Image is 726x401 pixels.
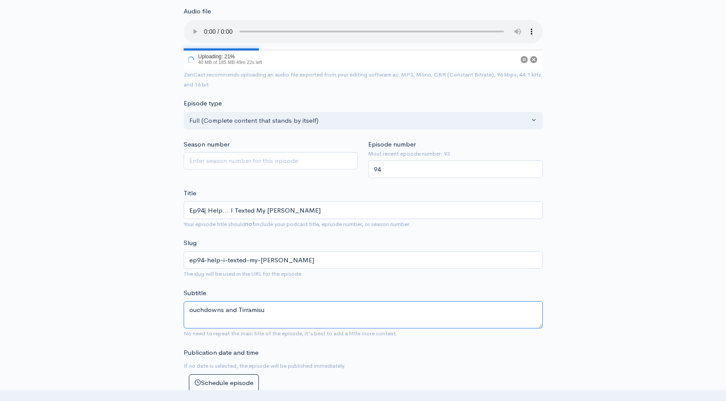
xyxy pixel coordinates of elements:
input: title-of-episode [184,251,543,269]
small: The slug will be used in the URL for the episode. [184,270,303,277]
button: Pause [521,56,528,63]
span: 40 MB of 185 MB · 49m 22s left [198,60,262,65]
input: Enter episode number [368,160,543,178]
small: ZenCast recommends uploading an audio file exported from your editing software as: MP3, Mono, CBR... [184,71,541,88]
div: Full (Complete content that stands by itself) [189,116,529,126]
small: Your episode title should include your podcast title, episode number, or season number. [184,220,411,228]
label: Publication date and time [184,348,258,358]
label: Audio file [184,6,211,16]
small: No need to repeat the main title of the episode, it's best to add a little more context. [184,330,398,337]
button: Full (Complete content that stands by itself) [184,112,543,130]
input: Enter season number for this episode [184,152,358,170]
div: Uploading: 21% [198,54,262,59]
label: Slug [184,238,197,248]
label: Subtitle [184,288,206,298]
small: Most recent episode number: 93 [368,150,543,158]
input: What is the episode's title? [184,201,543,219]
label: Episode type [184,99,222,108]
label: Title [184,188,196,198]
button: Cancel [530,56,537,63]
label: Episode number [368,140,416,150]
strong: not [245,220,255,228]
button: Schedule episode [189,374,259,392]
div: Uploading [184,50,264,70]
label: Season number [184,140,229,150]
small: If no date is selected, the episode will be published immediately. [184,362,346,369]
